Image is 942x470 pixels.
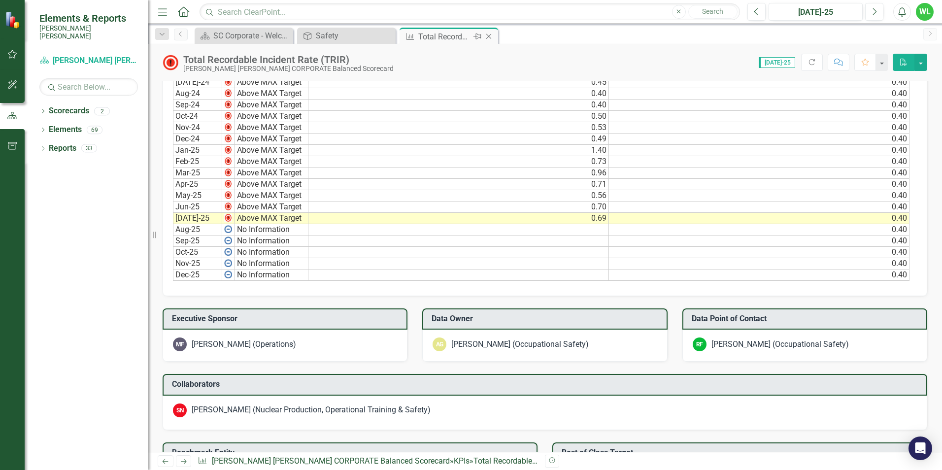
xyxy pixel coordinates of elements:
td: 0.70 [308,201,609,213]
img: 2Q== [224,146,232,154]
td: No Information [235,247,308,258]
small: [PERSON_NAME] [PERSON_NAME] [39,24,138,40]
img: wPkqUstsMhMTgAAAABJRU5ErkJggg== [224,248,232,256]
td: May-25 [173,190,222,201]
div: [PERSON_NAME] (Operations) [192,339,296,350]
td: 0.40 [308,88,609,100]
td: 0.40 [609,258,909,269]
img: Above MAX Target [163,55,178,70]
td: Sep-25 [173,235,222,247]
img: 2Q== [224,214,232,222]
td: 0.40 [609,88,909,100]
td: Oct-24 [173,111,222,122]
a: [PERSON_NAME] [PERSON_NAME] CORPORATE Balanced Scorecard [39,55,138,67]
td: No Information [235,235,308,247]
h3: Data Owner [432,314,661,323]
td: Above MAX Target [235,201,308,213]
a: SC Corporate - Welcome to ClearPoint [197,30,291,42]
td: 0.40 [609,168,909,179]
div: AG [433,337,446,351]
img: ClearPoint Strategy [4,10,23,29]
td: Oct-25 [173,247,222,258]
h3: Benchmark Entity [172,448,532,457]
div: Total Recordable Incident Rate (TRIR) [418,31,471,43]
h3: Executive Sponsor [172,314,402,323]
td: Sep-24 [173,100,222,111]
td: No Information [235,258,308,269]
td: 0.40 [609,190,909,201]
img: 2Q== [224,180,232,188]
td: 1.40 [308,145,609,156]
td: 0.40 [609,201,909,213]
img: 2Q== [224,101,232,108]
td: 0.40 [308,100,609,111]
td: Nov-24 [173,122,222,134]
button: WL [916,3,934,21]
a: KPIs [454,456,470,466]
td: Mar-25 [173,168,222,179]
td: 0.40 [609,145,909,156]
img: 2Q== [224,191,232,199]
td: 0.40 [609,179,909,190]
span: Elements & Reports [39,12,138,24]
td: 0.40 [609,77,909,88]
td: Above MAX Target [235,88,308,100]
td: Apr-25 [173,179,222,190]
div: SN [173,403,187,417]
h3: Collaborators [172,380,921,389]
div: [PERSON_NAME] (Occupational Safety) [451,339,589,350]
img: 2Q== [224,202,232,210]
td: Aug-24 [173,88,222,100]
td: Nov-25 [173,258,222,269]
div: 69 [87,126,102,134]
span: Search [702,7,723,15]
a: Elements [49,124,82,135]
td: 0.40 [609,122,909,134]
td: 0.50 [308,111,609,122]
td: 0.71 [308,179,609,190]
div: RF [693,337,706,351]
div: [DATE]-25 [772,6,859,18]
td: 0.53 [308,122,609,134]
img: 2Q== [224,78,232,86]
img: wPkqUstsMhMTgAAAABJRU5ErkJggg== [224,270,232,278]
td: Above MAX Target [235,134,308,145]
td: Jan-25 [173,145,222,156]
img: 2Q== [224,168,232,176]
td: 0.40 [609,156,909,168]
td: Feb-25 [173,156,222,168]
td: Aug-25 [173,224,222,235]
button: [DATE]-25 [769,3,863,21]
td: Jun-25 [173,201,222,213]
td: 0.40 [609,111,909,122]
td: No Information [235,224,308,235]
td: 0.49 [308,134,609,145]
div: MF [173,337,187,351]
td: Dec-24 [173,134,222,145]
a: Reports [49,143,76,154]
a: [PERSON_NAME] [PERSON_NAME] CORPORATE Balanced Scorecard [212,456,450,466]
input: Search ClearPoint... [200,3,740,21]
img: 2Q== [224,89,232,97]
div: » » [198,456,538,467]
td: 0.40 [609,269,909,281]
img: wPkqUstsMhMTgAAAABJRU5ErkJggg== [224,259,232,267]
div: [PERSON_NAME] (Nuclear Production, Operational Training & Safety) [192,404,431,416]
td: Above MAX Target [235,77,308,88]
td: 0.73 [308,156,609,168]
a: Safety [300,30,393,42]
a: Scorecards [49,105,89,117]
input: Search Below... [39,78,138,96]
div: Total Recordable Incident Rate (TRIR) [183,54,394,65]
div: Open Intercom Messenger [908,436,932,460]
td: [DATE]-24 [173,77,222,88]
td: Dec-25 [173,269,222,281]
td: Above MAX Target [235,145,308,156]
td: 0.40 [609,134,909,145]
img: wPkqUstsMhMTgAAAABJRU5ErkJggg== [224,225,232,233]
td: Above MAX Target [235,179,308,190]
div: [PERSON_NAME] [PERSON_NAME] CORPORATE Balanced Scorecard [183,65,394,72]
td: 0.40 [609,247,909,258]
td: Above MAX Target [235,168,308,179]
